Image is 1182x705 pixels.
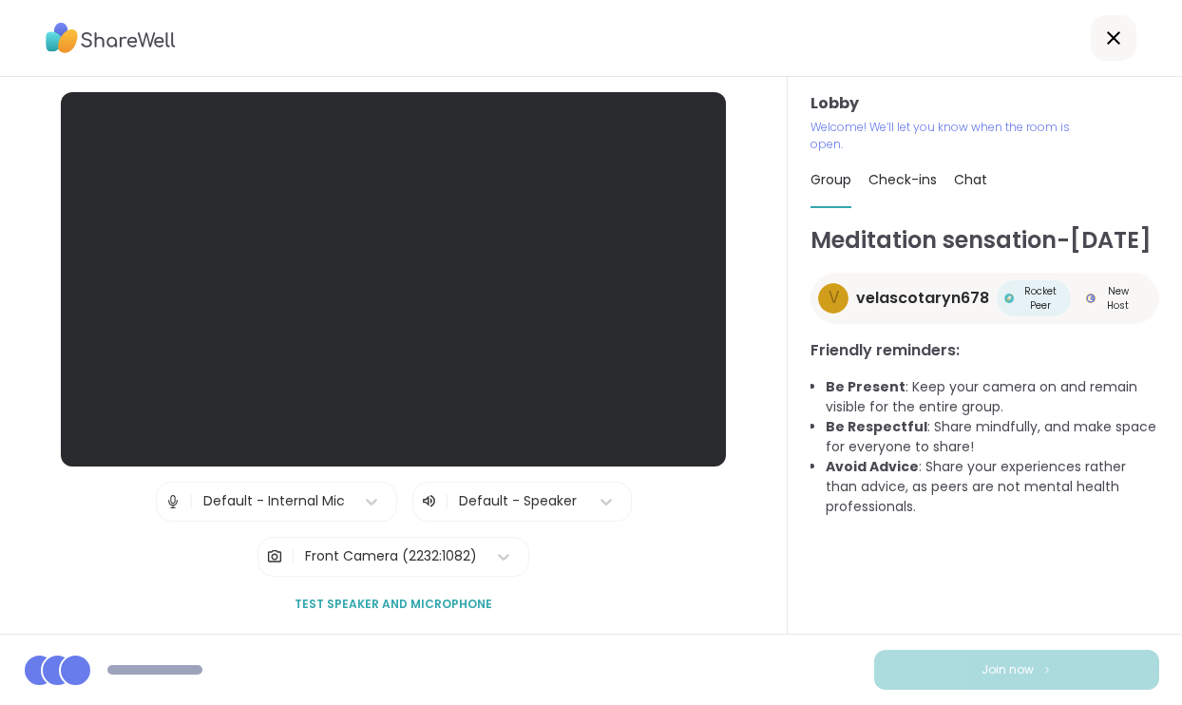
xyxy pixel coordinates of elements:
img: New Host [1086,294,1096,303]
li: : Share mindfully, and make space for everyone to share! [826,417,1159,457]
span: Rocket Peer [1018,284,1063,313]
b: Avoid Advice [826,457,919,476]
img: ShareWell Logo [46,16,176,60]
h1: Meditation sensation-[DATE] [810,223,1159,257]
a: vvelascotaryn678Rocket PeerRocket PeerNew HostNew Host [810,273,1159,324]
div: Front Camera (2232:1082) [305,546,477,566]
span: Join now [982,661,1034,678]
span: Check-ins [868,170,937,189]
button: Test speaker and microphone [287,584,500,624]
div: Default - Internal Mic [203,491,345,511]
span: Group [810,170,851,189]
img: ShareWell Logomark [1041,664,1053,675]
img: Microphone [164,483,181,521]
span: velascotaryn678 [856,287,989,310]
b: Be Present [826,377,906,396]
img: Rocket Peer [1004,294,1014,303]
li: : Share your experiences rather than advice, as peers are not mental health professionals. [826,457,1159,517]
button: Join now [874,650,1159,690]
h3: Lobby [810,92,1159,115]
span: | [189,483,194,521]
img: Camera [266,538,283,576]
span: | [291,538,295,576]
span: Test speaker and microphone [295,596,492,613]
span: New Host [1099,284,1136,313]
span: Chat [954,170,987,189]
span: v [829,286,839,311]
li: : Keep your camera on and remain visible for the entire group. [826,377,1159,417]
p: Welcome! We’ll let you know when the room is open. [810,119,1084,153]
span: | [445,490,449,513]
b: Be Respectful [826,417,927,436]
h3: Friendly reminders: [810,339,1159,362]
